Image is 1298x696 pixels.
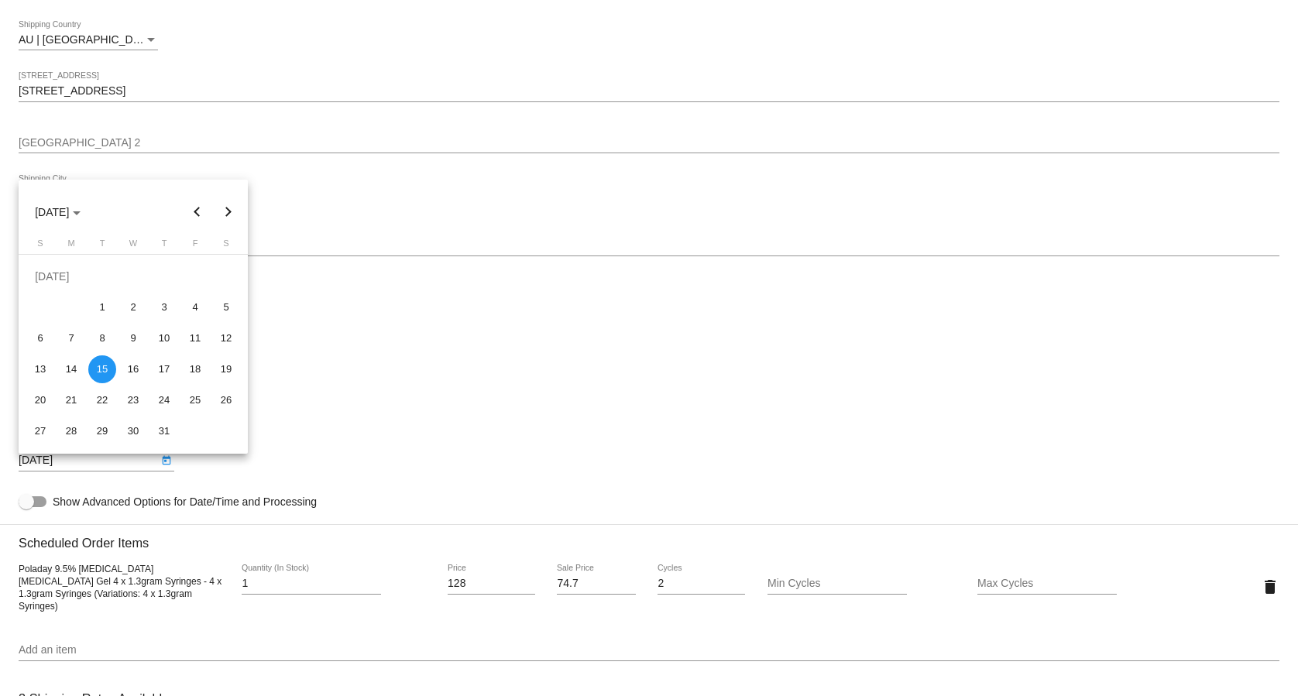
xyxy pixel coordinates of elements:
[119,324,147,352] div: 9
[26,386,54,414] div: 20
[56,416,87,447] td: July 28, 2025
[149,323,180,354] td: July 10, 2025
[149,354,180,385] td: July 17, 2025
[25,354,56,385] td: July 13, 2025
[87,292,118,323] td: July 1, 2025
[212,324,240,352] div: 12
[150,355,178,383] div: 17
[88,324,116,352] div: 8
[149,416,180,447] td: July 31, 2025
[88,417,116,445] div: 29
[26,355,54,383] div: 13
[149,385,180,416] td: July 24, 2025
[211,385,242,416] td: July 26, 2025
[212,355,240,383] div: 19
[88,386,116,414] div: 22
[25,416,56,447] td: July 27, 2025
[211,292,242,323] td: July 5, 2025
[119,417,147,445] div: 30
[57,417,85,445] div: 28
[88,293,116,321] div: 1
[181,293,209,321] div: 4
[56,238,87,254] th: Monday
[87,385,118,416] td: July 22, 2025
[149,238,180,254] th: Thursday
[119,293,147,321] div: 2
[118,292,149,323] td: July 2, 2025
[211,354,242,385] td: July 19, 2025
[26,417,54,445] div: 27
[57,324,85,352] div: 7
[87,323,118,354] td: July 8, 2025
[57,386,85,414] div: 21
[181,386,209,414] div: 25
[56,323,87,354] td: July 7, 2025
[56,385,87,416] td: July 21, 2025
[25,238,56,254] th: Sunday
[212,386,240,414] div: 26
[25,385,56,416] td: July 20, 2025
[87,416,118,447] td: July 29, 2025
[181,355,209,383] div: 18
[180,238,211,254] th: Friday
[118,385,149,416] td: July 23, 2025
[150,417,178,445] div: 31
[149,292,180,323] td: July 3, 2025
[35,206,81,218] span: [DATE]
[180,292,211,323] td: July 4, 2025
[211,323,242,354] td: July 12, 2025
[150,386,178,414] div: 24
[25,261,242,292] td: [DATE]
[118,238,149,254] th: Wednesday
[150,324,178,352] div: 10
[213,197,244,228] button: Next month
[119,386,147,414] div: 23
[181,324,209,352] div: 11
[118,416,149,447] td: July 30, 2025
[180,385,211,416] td: July 25, 2025
[56,354,87,385] td: July 14, 2025
[182,197,213,228] button: Previous month
[118,323,149,354] td: July 9, 2025
[22,197,93,228] button: Choose month and year
[211,238,242,254] th: Saturday
[26,324,54,352] div: 6
[25,323,56,354] td: July 6, 2025
[180,323,211,354] td: July 11, 2025
[212,293,240,321] div: 5
[180,354,211,385] td: July 18, 2025
[87,238,118,254] th: Tuesday
[88,355,116,383] div: 15
[118,354,149,385] td: July 16, 2025
[87,354,118,385] td: July 15, 2025
[119,355,147,383] div: 16
[150,293,178,321] div: 3
[57,355,85,383] div: 14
